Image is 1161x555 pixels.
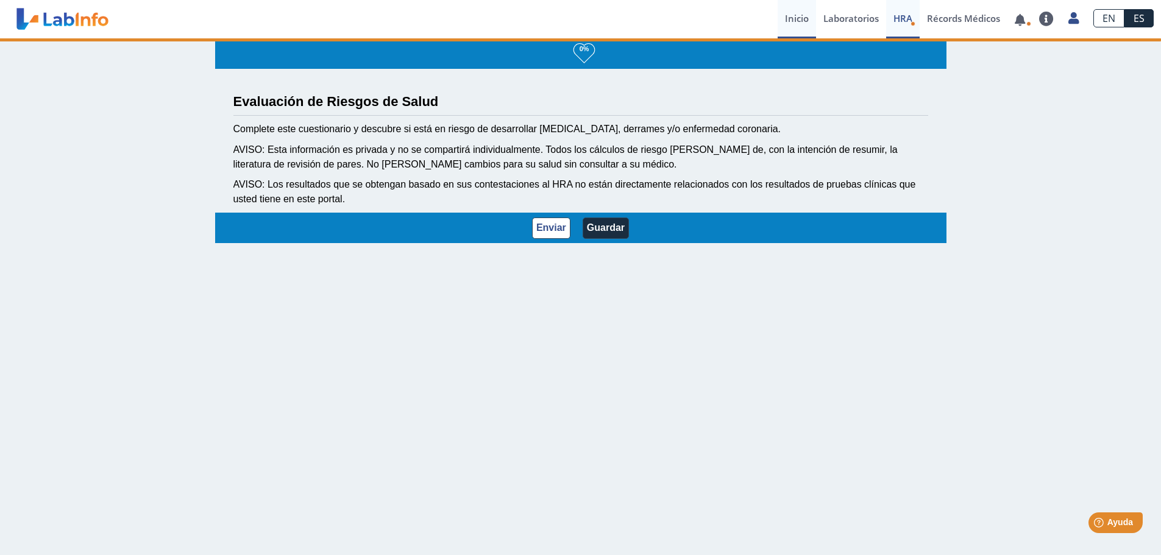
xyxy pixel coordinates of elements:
[233,94,928,109] h3: Evaluación de Riesgos de Salud
[1053,507,1148,542] iframe: Help widget launcher
[233,143,928,172] div: AVISO: Esta información es privada y no se compartirá individualmente. Todos los cálculos de ries...
[233,122,928,136] div: Complete este cuestionario y descubre si está en riesgo de desarrollar [MEDICAL_DATA], derrames y...
[233,177,928,207] div: AVISO: Los resultados que se obtengan basado en sus contestaciones al HRA no están directamente r...
[573,41,595,57] h3: 0%
[893,12,912,24] span: HRA
[1124,9,1154,27] a: ES
[583,217,629,239] button: Guardar
[1093,9,1124,27] a: EN
[532,217,570,239] button: Enviar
